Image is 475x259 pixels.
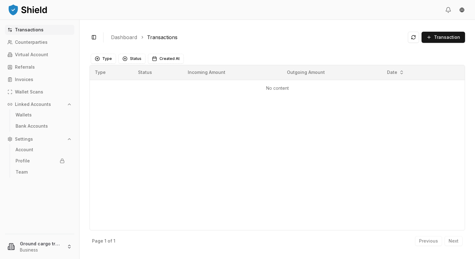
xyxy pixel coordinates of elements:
button: Date [385,67,407,77]
p: Referrals [15,65,35,69]
p: Counterparties [15,40,48,44]
a: Wallets [13,110,67,120]
span: Transaction [434,34,460,40]
p: 1 [104,239,106,243]
a: Profile [13,156,67,166]
p: 1 [113,239,115,243]
th: Outgoing Amount [282,65,381,80]
button: Linked Accounts [5,99,74,109]
p: No content [95,85,460,91]
p: Wallets [16,113,32,117]
a: Transactions [147,34,178,41]
p: Page [92,239,103,243]
a: Referrals [5,62,74,72]
button: Status [118,54,145,64]
p: of [108,239,112,243]
p: Linked Accounts [15,102,51,107]
p: Ground cargo transportation Inc [20,240,62,247]
a: Dashboard [111,34,137,41]
p: Settings [15,137,33,141]
a: Counterparties [5,37,74,47]
p: Invoices [15,77,33,82]
th: Type [90,65,133,80]
th: Status [133,65,183,80]
p: Profile [16,159,30,163]
a: Team [13,167,67,177]
p: Wallet Scans [15,90,43,94]
button: Created At [148,54,184,64]
p: Bank Accounts [16,124,48,128]
a: Wallet Scans [5,87,74,97]
button: Type [91,54,116,64]
nav: breadcrumb [111,34,403,41]
button: Settings [5,134,74,144]
a: Bank Accounts [13,121,67,131]
p: Account [16,148,33,152]
p: Business [20,247,62,253]
a: Virtual Account [5,50,74,60]
span: Created At [159,56,180,61]
p: Transactions [15,28,44,32]
button: Transaction [422,32,465,43]
a: Invoices [5,75,74,84]
th: Incoming Amount [183,65,282,80]
a: Account [13,145,67,155]
p: Team [16,170,28,174]
a: Transactions [5,25,74,35]
button: Ground cargo transportation IncBusiness [2,237,77,257]
img: ShieldPay Logo [7,3,48,16]
p: Virtual Account [15,52,48,57]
